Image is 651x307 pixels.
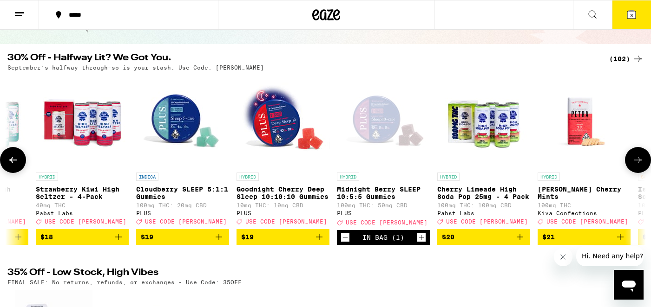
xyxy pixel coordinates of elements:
[136,75,229,229] a: Open page for Cloudberry SLEEP 5:1:1 Gummies from PLUS
[36,173,58,181] p: HYBRID
[538,202,631,208] p: 100mg THC
[45,218,126,224] span: USE CODE [PERSON_NAME]
[237,173,259,181] p: HYBRID
[437,229,530,245] button: Add to bag
[36,229,129,245] button: Add to bag
[36,75,129,229] a: Open page for Strawberry Kiwi High Seltzer - 4-Pack from Pabst Labs
[136,210,229,216] div: PLUS
[36,185,129,200] p: Strawberry Kiwi High Seltzer - 4-Pack
[437,185,530,200] p: Cherry Limeade High Soda Pop 25mg - 4 Pack
[40,233,53,241] span: $18
[237,202,329,208] p: 10mg THC: 10mg CBD
[136,185,229,200] p: Cloudberry SLEEP 5:1:1 Gummies
[141,233,153,241] span: $19
[245,218,327,224] span: USE CODE [PERSON_NAME]
[237,229,329,245] button: Add to bag
[36,202,129,208] p: 40mg THC
[542,233,555,241] span: $21
[437,202,530,208] p: 100mg THC: 100mg CBD
[341,233,350,242] button: Decrement
[446,218,528,224] span: USE CODE [PERSON_NAME]
[362,234,404,241] div: In Bag (1)
[614,270,644,300] iframe: Button to launch messaging window
[337,210,430,216] div: PLUS
[538,173,560,181] p: HYBRID
[237,75,329,229] a: Open page for Goodnight Cherry Deep Sleep 10:10:10 Gummies from PLUS
[437,210,530,216] div: Pabst Labs
[538,75,631,229] a: Open page for Petra Tart Cherry Mints from Kiva Confections
[538,210,631,216] div: Kiva Confections
[7,268,598,279] h2: 35% Off - Low Stock, High Vibes
[630,13,633,18] span: 3
[136,173,158,181] p: INDICA
[7,279,242,285] p: FINAL SALE: No returns, refunds, or exchanges - Use Code: 35OFF
[437,173,460,181] p: HYBRID
[337,75,430,230] a: Open page for Midnight Berry SLEEP 10:5:5 Gummies from PLUS
[337,185,430,200] p: Midnight Berry SLEEP 10:5:5 Gummies
[609,53,644,64] a: (102)
[618,268,644,279] a: (4)
[346,219,427,225] span: USE CODE [PERSON_NAME]
[237,185,329,200] p: Goodnight Cherry Deep Sleep 10:10:10 Gummies
[576,246,644,266] iframe: Message from company
[136,202,229,208] p: 100mg THC: 20mg CBD
[145,218,227,224] span: USE CODE [PERSON_NAME]
[237,210,329,216] div: PLUS
[546,218,628,224] span: USE CODE [PERSON_NAME]
[437,75,530,168] img: Pabst Labs - Cherry Limeade High Soda Pop 25mg - 4 Pack
[417,233,426,242] button: Increment
[612,0,651,29] button: 3
[241,233,254,241] span: $19
[538,75,631,168] img: Kiva Confections - Petra Tart Cherry Mints
[7,64,264,70] p: September’s halfway through—so is your stash. Use Code: [PERSON_NAME]
[36,75,129,168] img: Pabst Labs - Strawberry Kiwi High Seltzer - 4-Pack
[437,75,530,229] a: Open page for Cherry Limeade High Soda Pop 25mg - 4 Pack from Pabst Labs
[538,229,631,245] button: Add to bag
[136,229,229,245] button: Add to bag
[237,75,329,168] img: PLUS - Goodnight Cherry Deep Sleep 10:10:10 Gummies
[337,202,430,208] p: 100mg THC: 50mg CBD
[554,248,572,266] iframe: Close message
[36,210,129,216] div: Pabst Labs
[538,185,631,200] p: [PERSON_NAME] Cherry Mints
[442,233,454,241] span: $20
[136,75,229,168] img: PLUS - Cloudberry SLEEP 5:1:1 Gummies
[7,53,598,64] h2: 30% Off - Halfway Lit? We Got You.
[337,173,359,181] p: HYBRID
